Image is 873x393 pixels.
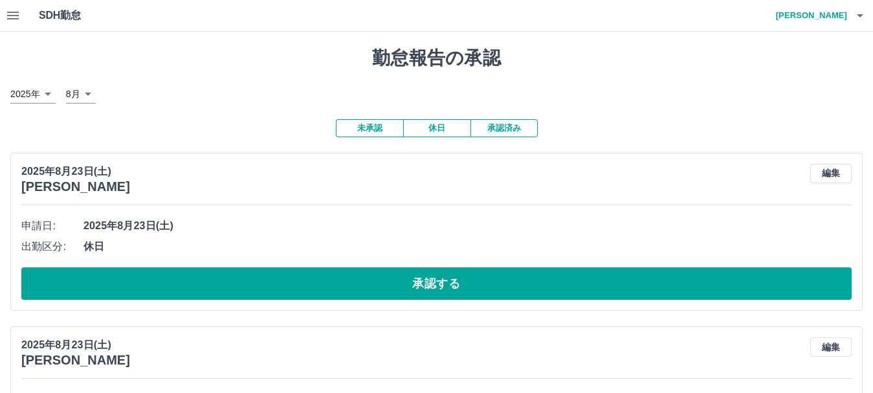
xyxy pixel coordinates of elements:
button: 未承認 [336,119,403,137]
button: 承認する [21,267,852,300]
button: 休日 [403,119,470,137]
div: 2025年 [10,85,56,104]
div: 8月 [66,85,96,104]
h1: 勤怠報告の承認 [10,47,863,69]
button: 編集 [810,164,852,183]
h3: [PERSON_NAME] [21,179,130,194]
button: 編集 [810,337,852,357]
span: 申請日: [21,218,83,234]
span: 休日 [83,239,852,254]
p: 2025年8月23日(土) [21,337,130,353]
span: 2025年8月23日(土) [83,218,852,234]
button: 承認済み [470,119,538,137]
p: 2025年8月23日(土) [21,164,130,179]
h3: [PERSON_NAME] [21,353,130,368]
span: 出勤区分: [21,239,83,254]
